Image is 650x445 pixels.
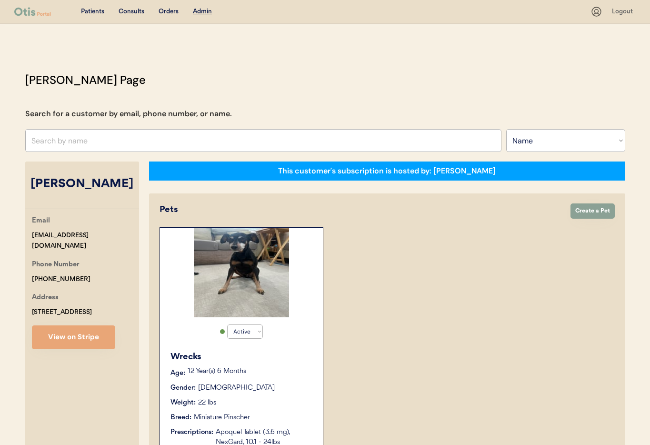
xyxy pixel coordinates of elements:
div: Consults [119,7,144,17]
div: Address [32,292,59,304]
div: Wrecks [170,351,313,364]
div: [STREET_ADDRESS] [32,307,92,318]
div: Breed: [170,413,191,423]
div: Weight: [170,398,196,408]
div: Pets [160,203,561,216]
div: 22 lbs [198,398,216,408]
div: Email [32,215,50,227]
div: Search for a customer by email, phone number, or name. [25,108,232,120]
div: Patients [81,7,104,17]
div: [EMAIL_ADDRESS][DOMAIN_NAME] [32,230,139,252]
div: [PHONE_NUMBER] [32,274,90,285]
div: This customer's subscription is hosted by: [PERSON_NAME] [278,166,496,176]
div: Gender: [170,383,196,393]
div: [PERSON_NAME] [25,175,139,193]
p: 12 Year(s) 6 Months [188,368,313,375]
div: Logout [612,7,636,17]
div: Orders [159,7,179,17]
div: [PERSON_NAME] Page [25,71,146,89]
button: View on Stripe [32,325,115,349]
div: Age: [170,368,185,378]
div: [DEMOGRAPHIC_DATA] [198,383,275,393]
button: Create a Pet [570,203,615,219]
div: Miniature Pinscher [194,413,250,423]
u: Admin [193,8,212,15]
div: Prescriptions: [170,427,213,437]
img: mms-MMdd39345245bd4e0504fb9eabad6558a7-b2fc79b6-a39f-4ec5-9c50-abbdf018304a.jpeg [194,228,289,317]
input: Search by name [25,129,501,152]
div: Phone Number [32,259,80,271]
